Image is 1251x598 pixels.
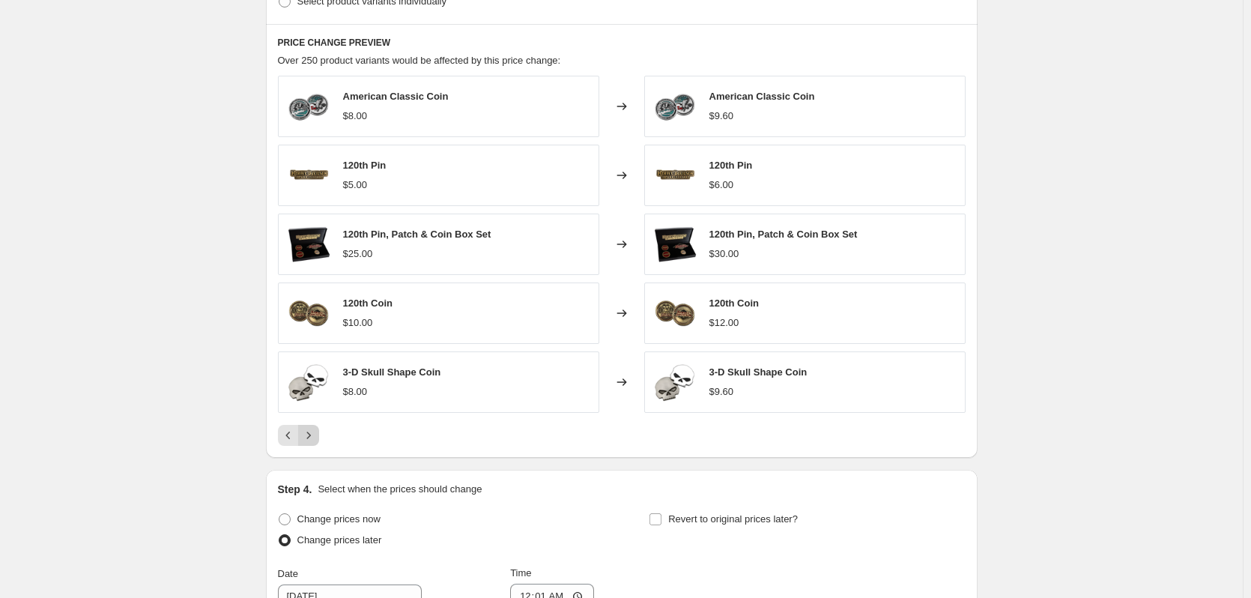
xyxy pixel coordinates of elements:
h2: Step 4. [278,482,312,497]
img: 8015428-120-pin_80x.png [286,153,331,198]
img: 8015428-120-pin_80x.png [652,153,697,198]
img: 8015404-120-coin_01_80x.png [652,291,697,336]
div: $12.00 [709,315,739,330]
span: Time [510,567,531,579]
span: 120th Pin [343,160,387,171]
span: Date [278,568,298,579]
img: 8008598-3d-skull-shape-coin_80x.png [286,360,331,405]
img: 8008598-3d-skull-shape-coin_80x.png [652,360,697,405]
div: $5.00 [343,178,368,193]
span: 120th Coin [709,298,759,309]
div: $8.00 [343,109,368,124]
div: $9.60 [709,109,734,124]
span: 120th Pin, Patch & Coin Box Set [709,229,858,240]
div: $25.00 [343,247,373,262]
button: Previous [278,425,299,446]
span: American Classic Coin [343,91,449,102]
img: 8015404-120-coin_01_80x.png [286,291,331,336]
span: 3-D Skull Shape Coin [343,366,441,378]
div: $10.00 [343,315,373,330]
span: 3-D Skull Shape Coin [709,366,808,378]
button: Next [298,425,319,446]
img: 8015411-120-pin-patch-coin-set_04_80x.png [286,222,331,267]
span: Change prices now [297,513,381,525]
div: $30.00 [709,247,739,262]
span: American Classic Coin [709,91,815,102]
div: $9.60 [709,384,734,399]
span: 120th Pin [709,160,753,171]
img: 8014841-american-classic-coin_48cfa8cf-6e6e-41cb-bfbd-29fd99ddc737_80x.png [652,84,697,129]
span: 120th Coin [343,298,393,309]
div: $8.00 [343,384,368,399]
img: 8015411-120-pin-patch-coin-set_04_80x.png [652,222,697,267]
span: Over 250 product variants would be affected by this price change: [278,55,561,66]
div: $6.00 [709,178,734,193]
img: 8014841-american-classic-coin_48cfa8cf-6e6e-41cb-bfbd-29fd99ddc737_80x.png [286,84,331,129]
nav: Pagination [278,425,319,446]
span: 120th Pin, Patch & Coin Box Set [343,229,491,240]
span: Revert to original prices later? [668,513,798,525]
h6: PRICE CHANGE PREVIEW [278,37,966,49]
span: Change prices later [297,534,382,546]
p: Select when the prices should change [318,482,482,497]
